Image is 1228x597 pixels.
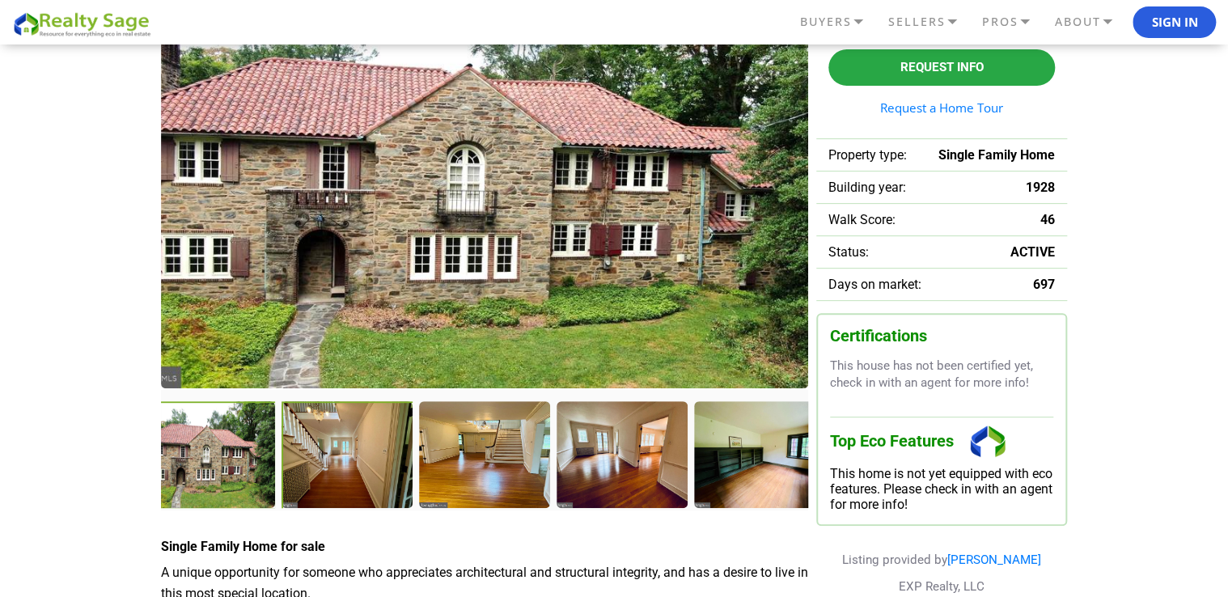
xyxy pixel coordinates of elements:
a: SELLERS [883,8,977,36]
img: REALTY SAGE [12,10,158,38]
a: [PERSON_NAME] [947,553,1041,567]
h3: Top Eco Features [830,417,1053,466]
span: 1928 [1026,180,1055,195]
span: ACTIVE [1010,244,1055,260]
span: Building year: [828,180,906,195]
a: PROS [977,8,1050,36]
div: This home is not yet equipped with eco features. Please check in with an agent for more info! [830,466,1053,512]
h4: Single Family Home for sale [161,539,808,554]
span: EXP Realty, LLC [899,579,985,594]
span: Days on market: [828,277,921,292]
a: BUYERS [795,8,883,36]
span: Property type: [828,147,907,163]
span: Status: [828,244,869,260]
span: Walk Score: [828,212,896,227]
span: 46 [1040,212,1055,227]
a: ABOUT [1050,8,1133,36]
button: Request Info [828,49,1055,86]
span: 697 [1033,277,1055,292]
button: Sign In [1133,6,1216,39]
a: Request a Home Tour [828,102,1055,114]
span: Listing provided by [842,553,1041,567]
p: This house has not been certified yet, check in with an agent for more info! [830,358,1053,392]
span: Single Family Home [938,147,1055,163]
h3: Certifications [830,327,1053,345]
